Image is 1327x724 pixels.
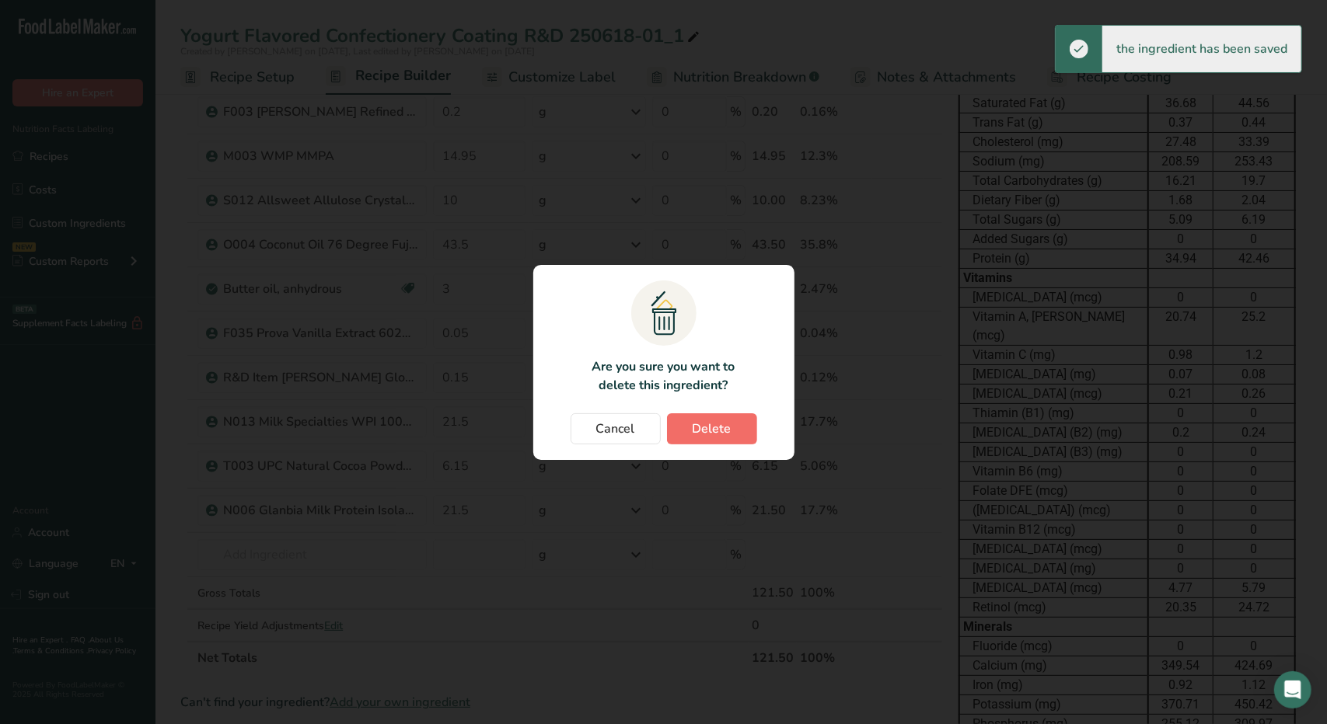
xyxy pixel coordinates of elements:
[667,413,757,444] button: Delete
[571,413,661,444] button: Cancel
[693,419,732,438] span: Delete
[1102,26,1301,72] div: the ingredient has been saved
[583,357,744,395] p: Are you sure you want to delete this ingredient?
[596,419,635,438] span: Cancel
[1274,671,1311,708] div: Open Intercom Messenger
